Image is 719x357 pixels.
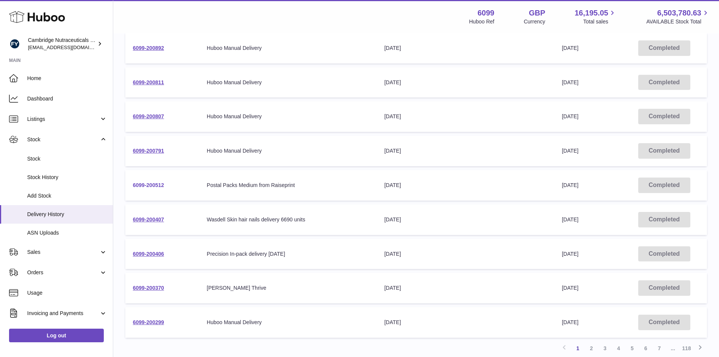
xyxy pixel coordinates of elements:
[562,79,579,85] span: [DATE]
[27,136,99,143] span: Stock
[27,269,99,276] span: Orders
[207,113,369,120] div: Huboo Manual Delivery
[207,319,369,326] div: Huboo Manual Delivery
[207,182,369,189] div: Postal Packs Medium from Raiseprint
[625,342,639,355] a: 5
[27,249,99,256] span: Sales
[384,45,547,52] div: [DATE]
[574,8,617,25] a: 16,195.05 Total sales
[133,148,164,154] a: 6099-200791
[646,18,710,25] span: AVAILABLE Stock Total
[384,319,547,326] div: [DATE]
[574,8,608,18] span: 16,195.05
[133,216,164,223] a: 6099-200407
[384,216,547,223] div: [DATE]
[585,342,598,355] a: 2
[9,38,20,49] img: huboo@camnutra.com
[562,285,579,291] span: [DATE]
[133,79,164,85] a: 6099-200811
[562,182,579,188] span: [DATE]
[384,182,547,189] div: [DATE]
[27,95,107,102] span: Dashboard
[27,289,107,297] span: Usage
[612,342,625,355] a: 4
[477,8,494,18] strong: 6099
[133,251,164,257] a: 6099-200406
[207,284,369,292] div: [PERSON_NAME] Thrive
[562,45,579,51] span: [DATE]
[27,155,107,162] span: Stock
[562,148,579,154] span: [DATE]
[28,44,111,50] span: [EMAIL_ADDRESS][DOMAIN_NAME]
[639,342,653,355] a: 6
[571,342,585,355] a: 1
[583,18,617,25] span: Total sales
[207,45,369,52] div: Huboo Manual Delivery
[27,116,99,123] span: Listings
[133,285,164,291] a: 6099-200370
[27,75,107,82] span: Home
[207,79,369,86] div: Huboo Manual Delivery
[28,37,96,51] div: Cambridge Nutraceuticals Ltd
[657,8,701,18] span: 6,503,780.63
[207,147,369,155] div: Huboo Manual Delivery
[666,342,680,355] span: ...
[562,113,579,119] span: [DATE]
[680,342,693,355] a: 118
[562,319,579,325] span: [DATE]
[384,113,547,120] div: [DATE]
[27,229,107,236] span: ASN Uploads
[133,113,164,119] a: 6099-200807
[384,79,547,86] div: [DATE]
[384,284,547,292] div: [DATE]
[524,18,545,25] div: Currency
[529,8,545,18] strong: GBP
[646,8,710,25] a: 6,503,780.63 AVAILABLE Stock Total
[27,174,107,181] span: Stock History
[207,250,369,258] div: Precision In-pack delivery [DATE]
[133,45,164,51] a: 6099-200892
[27,192,107,199] span: Add Stock
[384,250,547,258] div: [DATE]
[207,216,369,223] div: Wasdell Skin hair nails delivery 6690 units
[562,251,579,257] span: [DATE]
[653,342,666,355] a: 7
[562,216,579,223] span: [DATE]
[27,211,107,218] span: Delivery History
[598,342,612,355] a: 3
[133,182,164,188] a: 6099-200512
[469,18,494,25] div: Huboo Ref
[27,310,99,317] span: Invoicing and Payments
[133,319,164,325] a: 6099-200299
[9,329,104,342] a: Log out
[384,147,547,155] div: [DATE]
